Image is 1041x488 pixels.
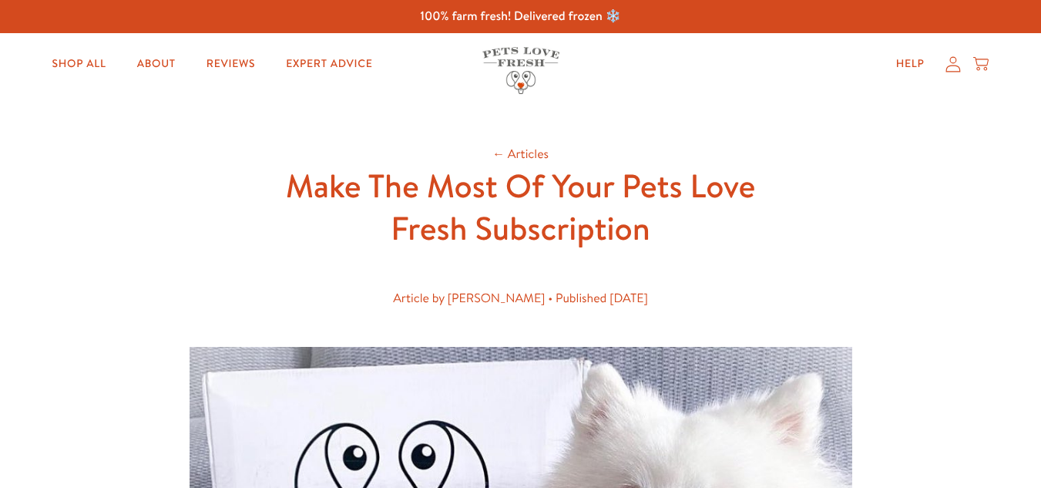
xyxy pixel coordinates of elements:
h1: Make The Most Of Your Pets Love Fresh Subscription [274,165,767,249]
a: Reviews [194,49,267,79]
a: ← Articles [492,146,549,163]
a: About [125,49,188,79]
a: Help [884,49,937,79]
a: Shop All [40,49,119,79]
a: Expert Advice [274,49,384,79]
div: Article by [PERSON_NAME] • Published [DATE] [299,288,743,309]
img: Pets Love Fresh [482,47,559,94]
